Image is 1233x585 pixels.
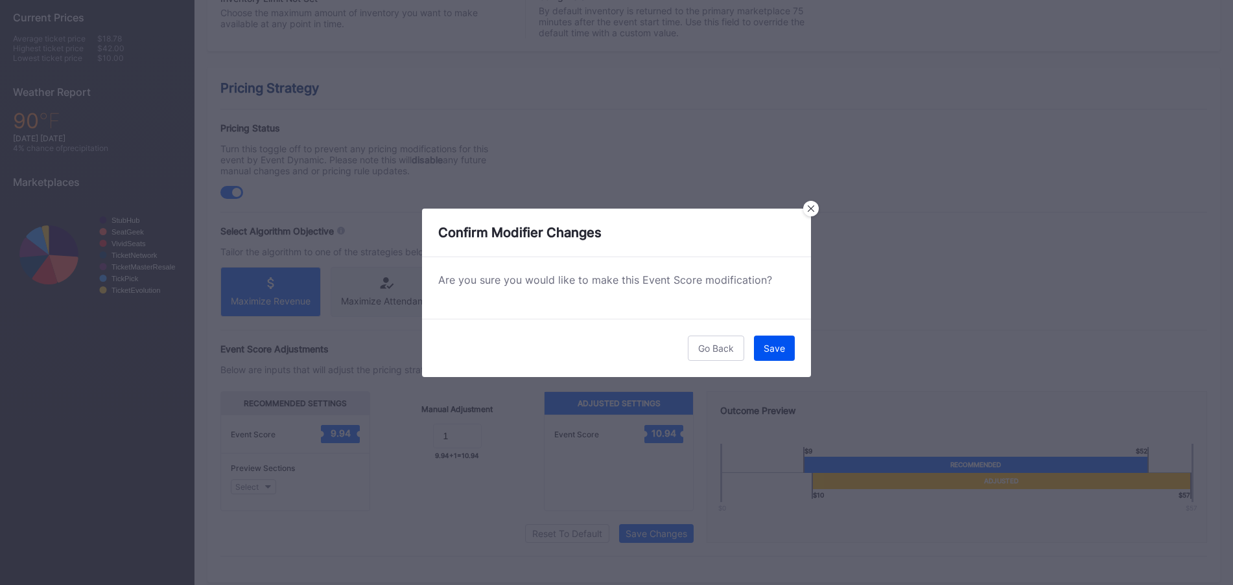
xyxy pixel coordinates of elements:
div: Go Back [698,343,734,354]
div: Confirm Modifier Changes [422,209,811,257]
div: Save [764,343,785,354]
div: Are you sure you would like to make this Event Score modification? [438,273,795,286]
button: Go Back [688,336,744,361]
button: Save [754,336,795,361]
